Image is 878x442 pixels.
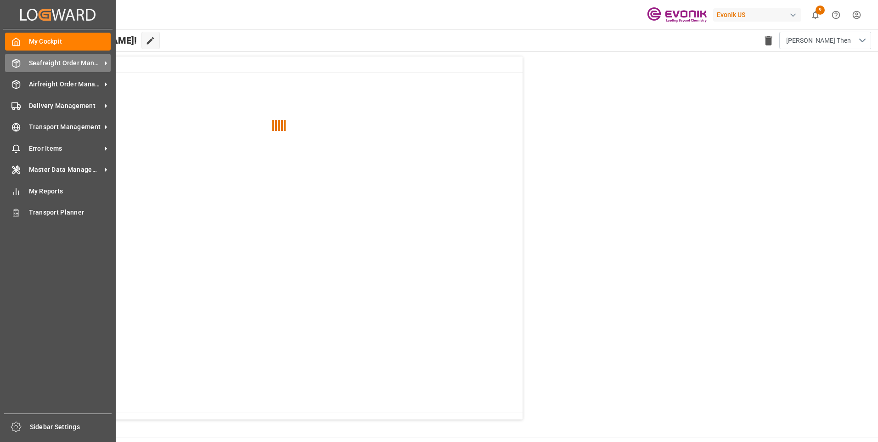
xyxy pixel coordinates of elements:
span: Master Data Management [29,165,101,175]
button: open menu [779,32,871,49]
span: Sidebar Settings [30,422,112,432]
img: Evonik-brand-mark-Deep-Purple-RGB.jpeg_1700498283.jpeg [647,7,707,23]
span: Transport Planner [29,208,111,217]
span: My Cockpit [29,37,111,46]
a: My Reports [5,182,111,200]
span: Hello [PERSON_NAME]! [38,32,137,49]
span: Error Items [29,144,101,153]
a: My Cockpit [5,33,111,51]
span: Seafreight Order Management [29,58,101,68]
span: My Reports [29,187,111,196]
span: Transport Management [29,122,101,132]
span: [PERSON_NAME] Then [786,36,851,45]
span: Delivery Management [29,101,101,111]
span: Airfreight Order Management [29,79,101,89]
a: Transport Planner [5,204,111,221]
